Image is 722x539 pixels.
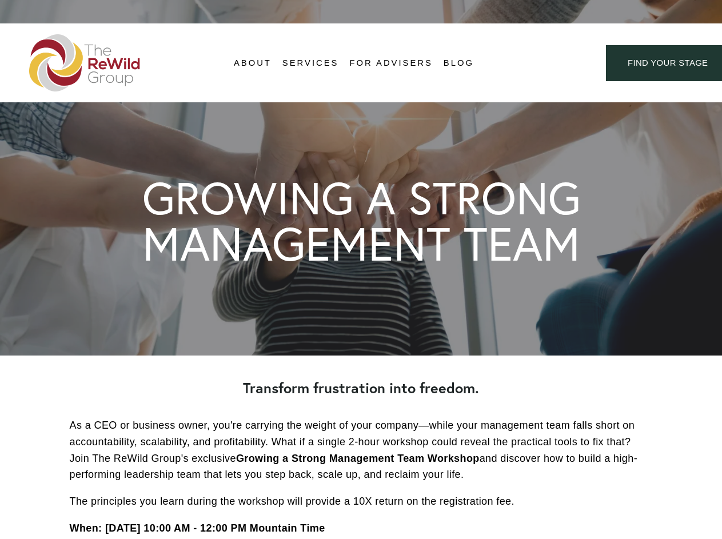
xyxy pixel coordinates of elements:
[234,55,272,71] span: About
[234,55,272,72] a: folder dropdown
[236,453,480,464] strong: Growing a Strong Management Team Workshop
[142,221,580,267] h1: MANAGEMENT TEAM
[70,493,653,510] p: The principles you learn during the workshop will provide a 10X return on the registration fee.
[349,55,432,72] a: For Advisers
[444,55,474,72] a: Blog
[142,175,581,221] h1: GROWING A STRONG
[70,522,102,534] strong: When:
[243,378,479,397] strong: Transform frustration into freedom.
[29,34,141,91] img: The ReWild Group
[282,55,339,71] span: Services
[70,417,653,483] p: As a CEO or business owner, you're carrying the weight of your company—while your management team...
[282,55,339,72] a: folder dropdown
